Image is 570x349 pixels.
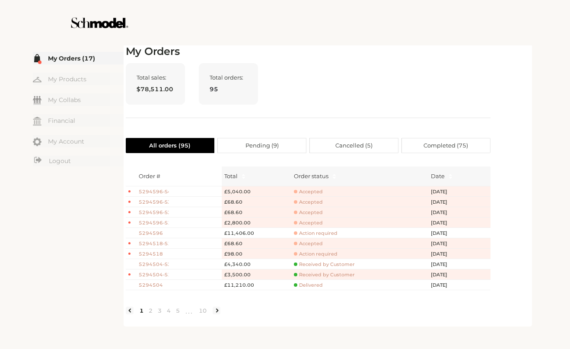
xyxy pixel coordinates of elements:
[294,209,323,216] span: Accepted
[332,176,337,180] span: caret-down
[210,84,247,94] span: 95
[294,172,328,180] div: Order status
[431,261,457,268] span: [DATE]
[139,219,169,227] span: 5294596-S1
[139,188,169,195] span: 5294596-S4
[182,306,196,316] span: •••
[164,307,173,314] a: 4
[222,186,291,197] td: £5,040.00
[431,209,457,216] span: [DATE]
[424,138,468,153] span: Completed ( 75 )
[294,189,323,195] span: Accepted
[33,135,124,147] a: My Account
[224,172,238,180] span: Total
[294,251,338,257] span: Action required
[146,307,155,314] a: 2
[139,230,169,237] span: 5294596
[448,173,453,177] span: caret-up
[222,269,291,280] td: £3,500.00
[137,84,174,94] span: $78,511.00
[213,307,220,314] li: Next Page
[33,52,124,64] a: My Orders (17)
[33,117,41,125] img: my-financial.svg
[241,176,246,180] span: caret-down
[222,228,291,238] td: £11,406.00
[222,249,291,259] td: £98.00
[448,176,453,180] span: caret-down
[139,250,169,258] span: 5294518
[222,197,291,207] td: £68.60
[155,307,164,314] a: 3
[431,250,457,258] span: [DATE]
[182,304,196,317] li: Next 5 Pages
[222,218,291,228] td: £2,800.00
[294,199,323,205] span: Accepted
[431,199,457,206] span: [DATE]
[245,138,279,153] span: Pending ( 9 )
[149,138,191,153] span: All orders ( 95 )
[173,307,182,314] a: 5
[139,261,169,268] span: 5294504-S2
[294,261,355,268] span: Received by Customer
[196,307,209,314] a: 10
[33,114,124,127] a: Financial
[332,173,337,177] span: caret-up
[431,219,457,227] span: [DATE]
[241,173,246,177] span: caret-up
[431,240,457,247] span: [DATE]
[431,172,445,180] span: Date
[126,45,490,58] h2: My Orders
[137,307,146,314] a: 1
[33,52,124,168] div: Menu
[294,220,323,226] span: Accepted
[210,74,247,81] span: Total orders:
[139,199,169,206] span: 5294596-S3
[431,282,457,289] span: [DATE]
[33,138,41,146] img: my-account.svg
[431,188,457,195] span: [DATE]
[139,271,169,279] span: 5294504-S1
[222,238,291,249] td: £68.60
[335,138,373,153] span: Cancelled ( 5 )
[222,207,291,218] td: £68.60
[126,307,134,314] li: Previous Page
[139,240,169,247] span: 5294518-S1
[139,209,169,216] span: 5294596-S2
[294,272,355,278] span: Received by Customer
[294,282,323,288] span: Delivered
[294,240,323,247] span: Accepted
[431,271,457,279] span: [DATE]
[33,96,41,104] img: my-friends.svg
[137,74,174,81] span: Total sales:
[139,282,169,289] span: 5294504
[136,166,222,186] th: Order #
[33,93,124,106] a: My Collabs
[33,156,124,166] a: Logout
[222,259,291,269] td: £4,340.00
[431,230,457,237] span: [DATE]
[222,280,291,290] td: £11,210.00
[33,73,124,85] a: My Products
[33,54,41,63] img: my-order.svg
[294,230,338,237] span: Action required
[33,75,41,84] img: my-hanger.svg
